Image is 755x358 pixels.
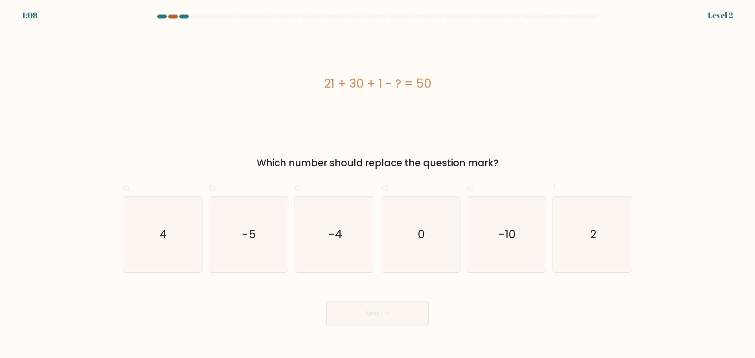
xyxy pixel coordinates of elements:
text: 0 [418,226,425,242]
span: f. [552,180,558,195]
div: 21 + 30 + 1 - ? = 50 [123,75,632,92]
text: -5 [242,226,256,242]
text: -4 [328,226,342,242]
button: Next [326,301,429,326]
div: 1:08 [22,9,37,21]
div: Which number should replace the question mark? [127,156,628,170]
span: b. [209,180,218,195]
div: Level 2 [708,9,733,21]
span: c. [295,180,303,195]
span: d. [381,180,390,195]
span: a. [123,180,132,195]
text: 2 [590,226,597,242]
text: -10 [498,226,516,242]
span: e. [467,180,475,195]
text: 4 [160,226,167,242]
